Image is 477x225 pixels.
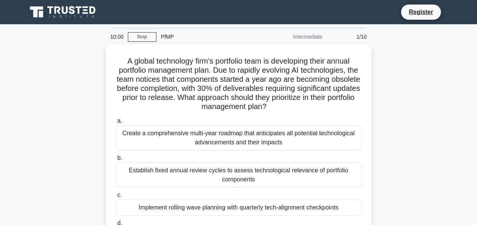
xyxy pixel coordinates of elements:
[117,117,122,124] span: a.
[116,162,362,187] div: Establish fixed annual review cycles to assess technological relevance of portfolio components
[404,7,438,17] a: Register
[115,56,362,112] h5: A global technology firm's portfolio team is developing their annual portfolio management plan. D...
[106,29,128,44] div: 10:00
[327,29,372,44] div: 1/10
[116,125,362,150] div: Create a comprehensive multi-year roadmap that anticipates all potential technological advancemen...
[117,192,122,198] span: c.
[128,32,156,42] a: Stop
[261,29,327,44] div: Intermediate
[156,29,261,44] div: PfMP
[116,200,362,216] div: Implement rolling wave planning with quarterly tech-alignment checkpoints
[117,155,122,161] span: b.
